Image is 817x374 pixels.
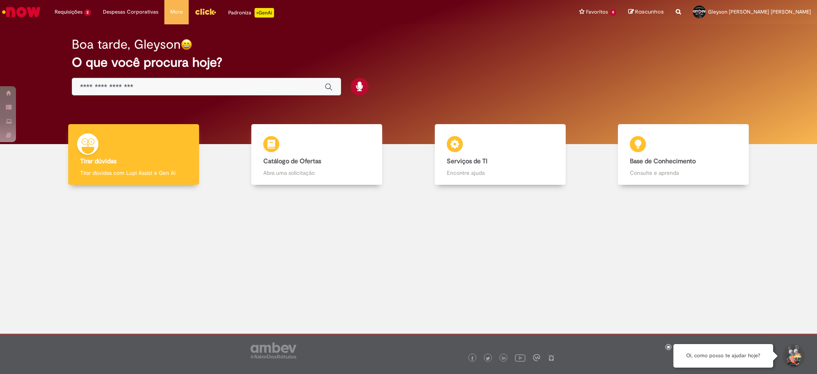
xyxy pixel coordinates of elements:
h2: O que você procura hoje? [72,55,746,69]
img: logo_footer_facebook.png [470,356,474,360]
p: Tirar dúvidas com Lupi Assist e Gen Ai [80,169,187,177]
span: Favoritos [586,8,608,16]
span: Rascunhos [635,8,664,16]
a: Catálogo de Ofertas Abra uma solicitação [225,124,409,185]
a: Base de Conhecimento Consulte e aprenda [592,124,776,185]
img: click_logo_yellow_360x200.png [195,6,216,18]
div: Padroniza [228,8,274,18]
img: logo_footer_workplace.png [533,354,540,361]
img: logo_footer_naosei.png [548,354,555,361]
h2: Boa tarde, Gleyson [72,38,181,51]
p: Consulte e aprenda [630,169,737,177]
a: Rascunhos [628,8,664,16]
b: Catálogo de Ofertas [263,157,321,165]
span: 2 [84,9,91,16]
b: Base de Conhecimento [630,157,696,165]
span: Gleyson [PERSON_NAME] [PERSON_NAME] [708,8,811,15]
img: logo_footer_youtube.png [515,352,525,363]
b: Tirar dúvidas [80,157,116,165]
span: Requisições [55,8,83,16]
img: logo_footer_ambev_rotulo_gray.png [251,342,296,358]
p: Encontre ajuda [447,169,554,177]
span: Despesas Corporativas [103,8,158,16]
p: Abra uma solicitação [263,169,370,177]
img: ServiceNow [1,4,42,20]
span: More [170,8,183,16]
img: logo_footer_twitter.png [486,356,490,360]
b: Serviços de TI [447,157,487,165]
img: happy-face.png [181,39,192,50]
span: 9 [610,9,616,16]
img: logo_footer_linkedin.png [502,356,506,361]
button: Iniciar Conversa de Suporte [781,344,805,368]
a: Tirar dúvidas Tirar dúvidas com Lupi Assist e Gen Ai [42,124,225,185]
div: Oi, como posso te ajudar hoje? [673,344,773,368]
a: Serviços de TI Encontre ajuda [408,124,592,185]
p: +GenAi [255,8,274,18]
